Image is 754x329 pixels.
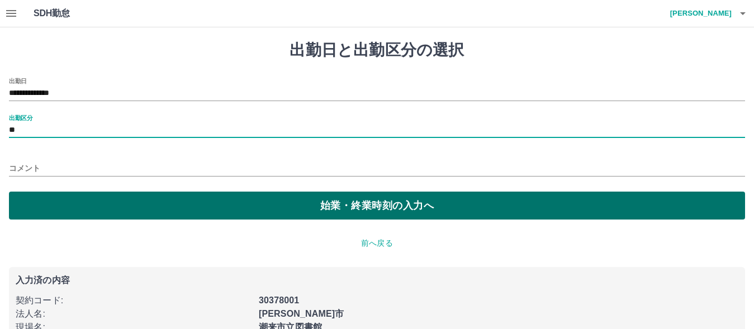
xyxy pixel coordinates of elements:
h1: 出勤日と出勤区分の選択 [9,41,745,60]
p: 契約コード : [16,294,252,307]
b: 30378001 [259,295,299,305]
p: 入力済の内容 [16,276,738,285]
p: 前へ戻る [9,237,745,249]
label: 出勤日 [9,77,27,85]
button: 始業・終業時刻の入力へ [9,192,745,220]
label: 出勤区分 [9,113,32,122]
b: [PERSON_NAME]市 [259,309,344,318]
p: 法人名 : [16,307,252,321]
